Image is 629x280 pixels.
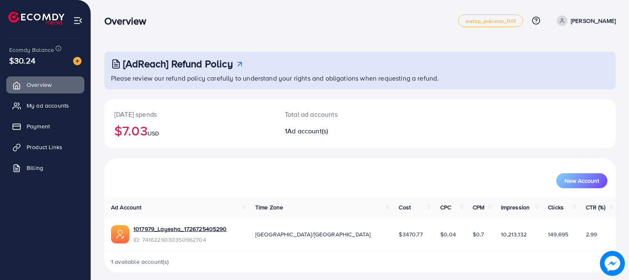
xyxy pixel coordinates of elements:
h2: 1 [285,127,393,135]
span: Product Links [27,143,62,151]
span: 10,213,132 [501,230,527,238]
p: [PERSON_NAME] [571,16,616,26]
img: image [600,251,625,276]
h3: Overview [104,15,153,27]
span: Overview [27,81,52,89]
a: My ad accounts [6,97,84,114]
span: Time Zone [255,203,283,211]
span: Ad Account [111,203,142,211]
span: USD [148,129,159,138]
a: Product Links [6,139,84,155]
span: Ad account(s) [287,126,328,135]
p: [DATE] spends [114,109,265,119]
span: $0.04 [440,230,456,238]
span: Payment [27,122,50,130]
h3: [AdReach] Refund Policy [123,58,233,70]
span: CPC [440,203,451,211]
span: metap_pakistan_001 [465,18,516,24]
span: Cost [399,203,411,211]
span: $30.24 [9,54,35,66]
span: 2.99 [586,230,597,238]
a: Overview [6,76,84,93]
span: Impression [501,203,530,211]
img: image [73,57,81,65]
img: ic-ads-acc.e4c84228.svg [111,225,129,243]
a: 1017979_Layesha_1726725405290 [133,225,227,233]
a: Payment [6,118,84,135]
h2: $7.03 [114,123,265,138]
span: ID: 7416229030350962704 [133,236,227,244]
span: My ad accounts [27,101,69,110]
span: Ecomdy Balance [9,46,54,54]
span: Clicks [548,203,564,211]
p: Total ad accounts [285,109,393,119]
span: 149,695 [548,230,568,238]
span: Billing [27,164,43,172]
span: $3470.77 [399,230,422,238]
span: New Account [565,178,599,184]
span: 1 available account(s) [111,258,169,266]
p: Please review our refund policy carefully to understand your rights and obligations when requesti... [111,73,611,83]
img: logo [8,12,64,25]
a: metap_pakistan_001 [458,15,523,27]
span: $0.7 [473,230,484,238]
img: menu [73,16,83,25]
span: CTR (%) [586,203,605,211]
button: New Account [556,173,607,188]
a: [PERSON_NAME] [553,15,616,26]
span: [GEOGRAPHIC_DATA]/[GEOGRAPHIC_DATA] [255,230,371,238]
a: Billing [6,160,84,176]
span: CPM [473,203,484,211]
